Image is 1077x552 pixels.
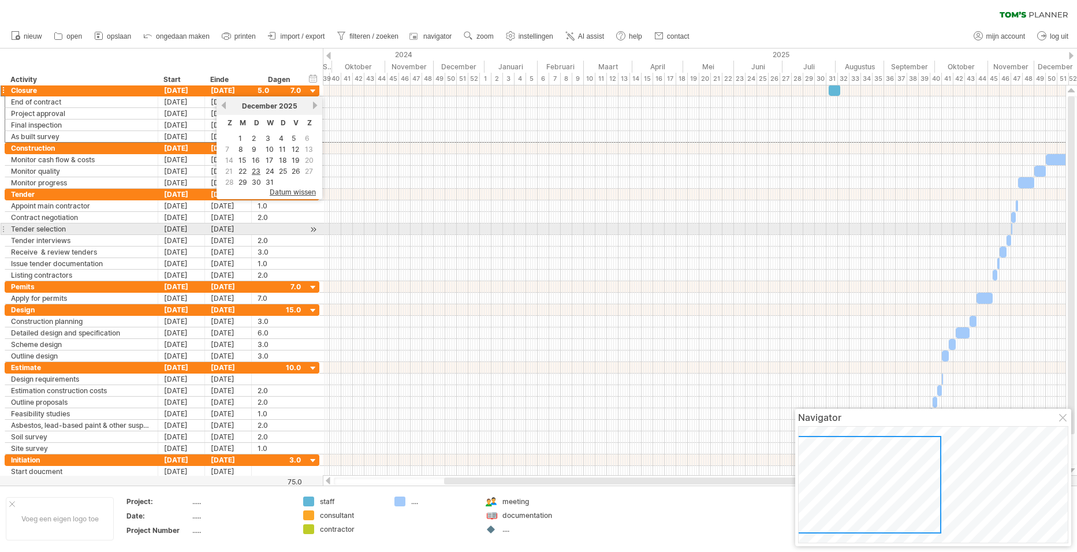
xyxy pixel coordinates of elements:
[873,73,884,85] div: 35
[8,29,45,44] a: nieuw
[457,73,468,85] div: 51
[158,443,205,454] div: [DATE]
[907,73,919,85] div: 38
[632,61,683,73] div: April 2025
[942,73,953,85] div: 41
[519,32,553,40] span: instellingen
[988,73,1000,85] div: 45
[252,478,302,486] div: 75.0
[986,32,1025,40] span: mijn account
[126,497,190,506] div: Project:
[836,61,884,73] div: Augustus 2025
[205,281,252,292] div: [DATE]
[258,397,301,408] div: 2.0
[434,73,445,85] div: 49
[158,177,205,188] div: [DATE]
[258,293,301,304] div: 7.0
[303,144,315,154] td: dit is een weekenddag
[158,166,205,177] div: [DATE]
[258,270,301,281] div: 2.0
[205,108,252,119] div: [DATE]
[251,166,262,177] a: 23
[303,155,315,165] td: dit is een weekenddag
[251,177,262,188] a: 30
[158,281,205,292] div: [DATE]
[11,120,152,130] div: Final inspection
[11,108,152,119] div: Project approval
[270,188,316,196] span: datum wissen
[613,29,646,44] a: help
[258,212,301,223] div: 2.0
[815,73,826,85] div: 30
[242,102,277,110] span: December
[849,73,861,85] div: 33
[311,101,319,110] a: volgende
[205,131,252,142] div: [DATE]
[158,212,205,223] div: [DATE]
[251,133,257,144] a: 2
[158,223,205,234] div: [DATE]
[158,339,205,350] div: [DATE]
[228,118,232,127] span: zondag
[653,73,665,85] div: 16
[503,29,557,44] a: instellingen
[722,73,734,85] div: 22
[278,166,288,177] a: 25
[267,118,274,127] span: woensdag
[408,29,455,44] a: navigator
[468,73,480,85] div: 52
[503,73,515,85] div: 3
[387,73,399,85] div: 45
[965,73,977,85] div: 43
[205,466,252,477] div: [DATE]
[480,73,491,85] div: 1
[234,32,256,40] span: printen
[803,73,815,85] div: 29
[502,510,565,520] div: documentation
[304,144,314,155] span: 13
[140,29,213,44] a: ongedaan maken
[205,200,252,211] div: [DATE]
[461,29,497,44] a: zoom
[667,32,690,40] span: contact
[422,73,434,85] div: 48
[953,73,965,85] div: 42
[11,362,152,373] div: Estimate
[290,166,301,177] a: 26
[158,235,205,246] div: [DATE]
[240,118,246,127] span: maandag
[307,118,312,127] span: zaterdag
[445,73,457,85] div: 50
[896,73,907,85] div: 37
[158,108,205,119] div: [DATE]
[798,412,1068,423] div: Navigator
[11,131,152,142] div: As built survey
[977,73,988,85] div: 44
[237,166,248,177] a: 22
[561,73,572,85] div: 8
[618,73,630,85] div: 13
[107,32,131,40] span: opslaan
[158,131,205,142] div: [DATE]
[304,166,314,177] span: 27
[485,61,538,73] div: Januari 2025
[205,374,252,385] div: [DATE]
[11,397,152,408] div: Outline proposals
[364,73,376,85] div: 43
[11,431,152,442] div: Soil survey
[290,155,301,166] a: 19
[688,73,699,85] div: 19
[1057,73,1069,85] div: 51
[158,247,205,258] div: [DATE]
[411,497,474,506] div: ....
[353,73,364,85] div: 42
[578,32,604,40] span: AI assist
[24,32,42,40] span: nieuw
[308,223,319,236] div: scroll naar activiteit
[223,177,236,187] td: dit is een weekenddag
[205,304,252,315] div: [DATE]
[223,166,236,176] td: dit is een weekenddag
[665,73,676,85] div: 17
[254,118,259,127] span: dinsdag
[219,101,228,110] a: vorige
